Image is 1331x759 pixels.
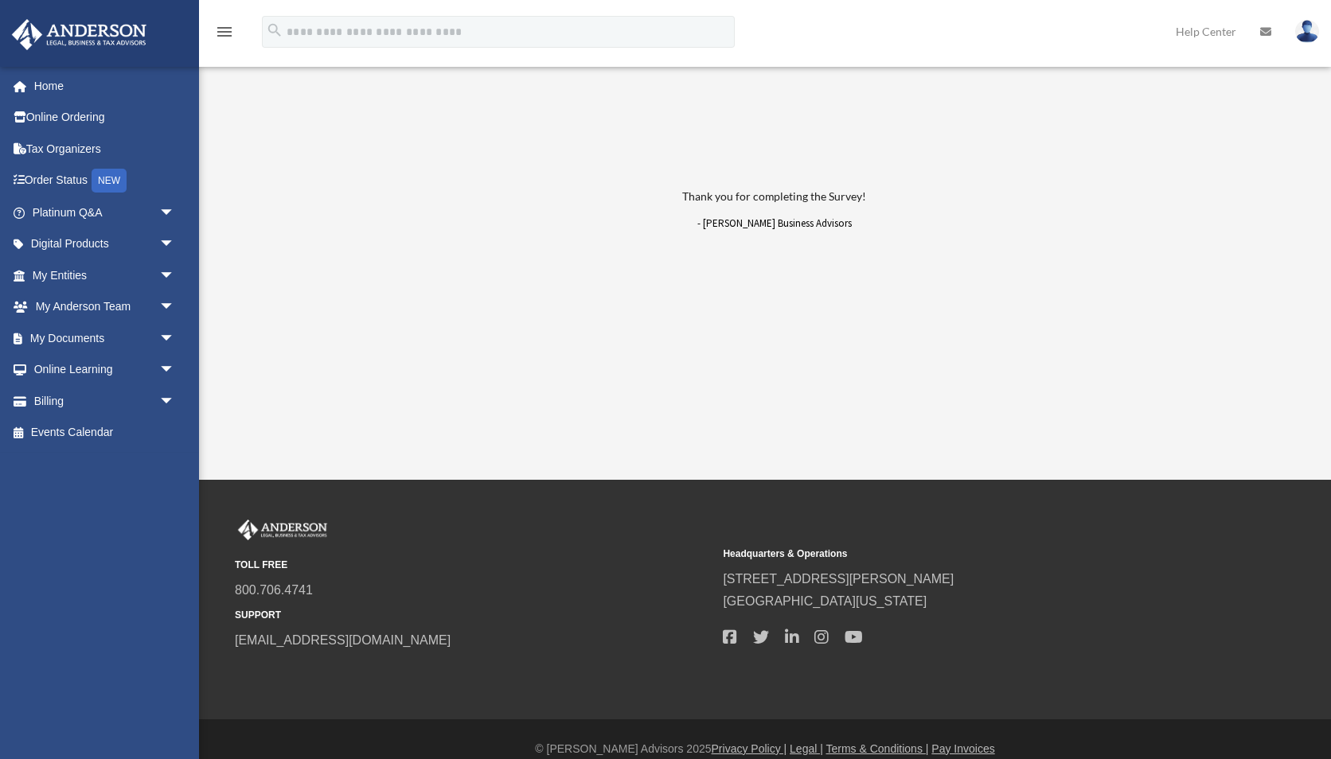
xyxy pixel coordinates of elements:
span: arrow_drop_down [159,259,191,292]
img: Anderson Advisors Platinum Portal [7,19,151,50]
a: Home [11,70,199,102]
i: search [266,21,283,39]
a: My Entitiesarrow_drop_down [11,259,199,291]
a: Pay Invoices [931,742,994,755]
a: Tax Organizers [11,133,199,165]
a: [STREET_ADDRESS][PERSON_NAME] [723,572,954,586]
a: Billingarrow_drop_down [11,385,199,417]
i: menu [215,22,234,41]
span: arrow_drop_down [159,354,191,387]
a: Online Learningarrow_drop_down [11,354,199,386]
a: [GEOGRAPHIC_DATA][US_STATE] [723,594,927,608]
img: User Pic [1295,20,1319,43]
a: 800.706.4741 [235,583,313,597]
img: Anderson Advisors Platinum Portal [235,520,330,540]
span: arrow_drop_down [159,228,191,261]
div: NEW [92,169,127,193]
a: Events Calendar [11,417,199,449]
small: TOLL FREE [235,557,712,574]
h3: Thank you for completing the Survey! [478,189,1071,204]
a: Privacy Policy | [712,742,787,755]
a: menu [215,28,234,41]
a: Online Ordering [11,102,199,134]
span: arrow_drop_down [159,197,191,229]
a: Order StatusNEW [11,165,199,197]
a: [EMAIL_ADDRESS][DOMAIN_NAME] [235,633,451,647]
span: arrow_drop_down [159,322,191,355]
span: arrow_drop_down [159,385,191,418]
a: Platinum Q&Aarrow_drop_down [11,197,199,228]
small: Headquarters & Operations [723,546,1200,562]
div: © [PERSON_NAME] Advisors 2025 [199,739,1331,759]
p: - [PERSON_NAME] Business Advisors [478,215,1071,233]
span: arrow_drop_down [159,291,191,324]
a: My Documentsarrow_drop_down [11,322,199,354]
small: SUPPORT [235,607,712,624]
a: Legal | [790,742,823,755]
a: My Anderson Teamarrow_drop_down [11,291,199,323]
a: Terms & Conditions | [826,742,929,755]
a: Digital Productsarrow_drop_down [11,228,199,260]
